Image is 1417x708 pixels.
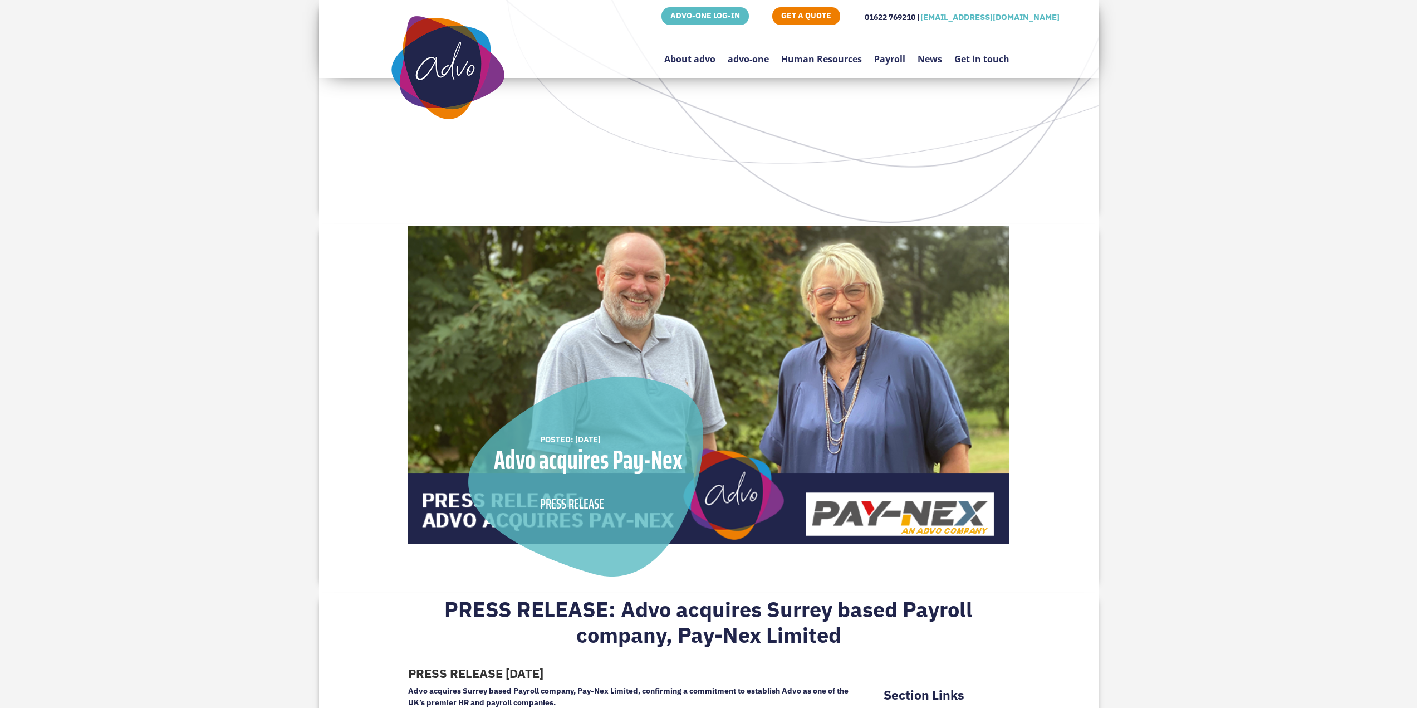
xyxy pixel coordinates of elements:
strong: PRESS RELEASE [DATE] [408,665,543,681]
a: [EMAIL_ADDRESS][DOMAIN_NAME] [920,12,1060,22]
div: Advo acquires Pay-Nex [468,447,709,473]
img: ADVO Directors, Bulmer & Gill – Cobdown House – NEWS POST [408,226,1009,544]
a: News [918,27,942,80]
a: About advo [664,27,715,80]
div: POSTED: [DATE] [540,433,690,446]
a: Human Resources [781,27,862,80]
img: overlay-shape [468,377,703,577]
a: Payroll [874,27,905,80]
strong: Advo acquires Surrey based Payroll company, Pay-Nex Limited, confirming a commitment to establish... [408,686,849,707]
a: ADVO-ONE LOG-IN [661,7,749,25]
a: Get in touch [954,27,1009,80]
span: 01622 769210 | [865,12,920,22]
div: PRESS RELEASE [540,494,660,515]
a: GET A QUOTE [772,7,840,25]
h2: PRESS RELEASE: Advo acquires Surrey based Payroll company, Pay-Nex Limited [408,597,1009,653]
a: advo-one [728,27,769,80]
